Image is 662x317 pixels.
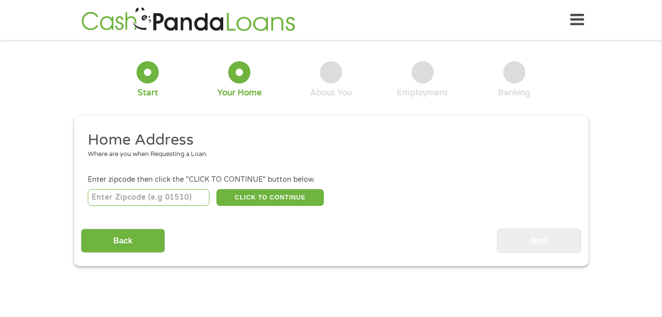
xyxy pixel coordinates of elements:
[397,87,448,98] div: Employment
[216,189,324,206] button: CLICK TO CONTINUE
[217,87,262,98] div: Your Home
[498,87,530,98] div: Banking
[88,174,574,185] div: Enter zipcode then click the "CLICK TO CONTINUE" button below.
[88,189,209,206] input: Enter Zipcode (e.g 01510)
[138,87,158,98] div: Start
[310,87,352,98] div: About You
[497,229,581,253] input: Next
[81,229,165,253] input: Back
[88,130,567,150] h2: Home Address
[78,6,298,34] img: GetLoanNow Logo
[88,150,567,159] div: Where are you when Requesting a Loan.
